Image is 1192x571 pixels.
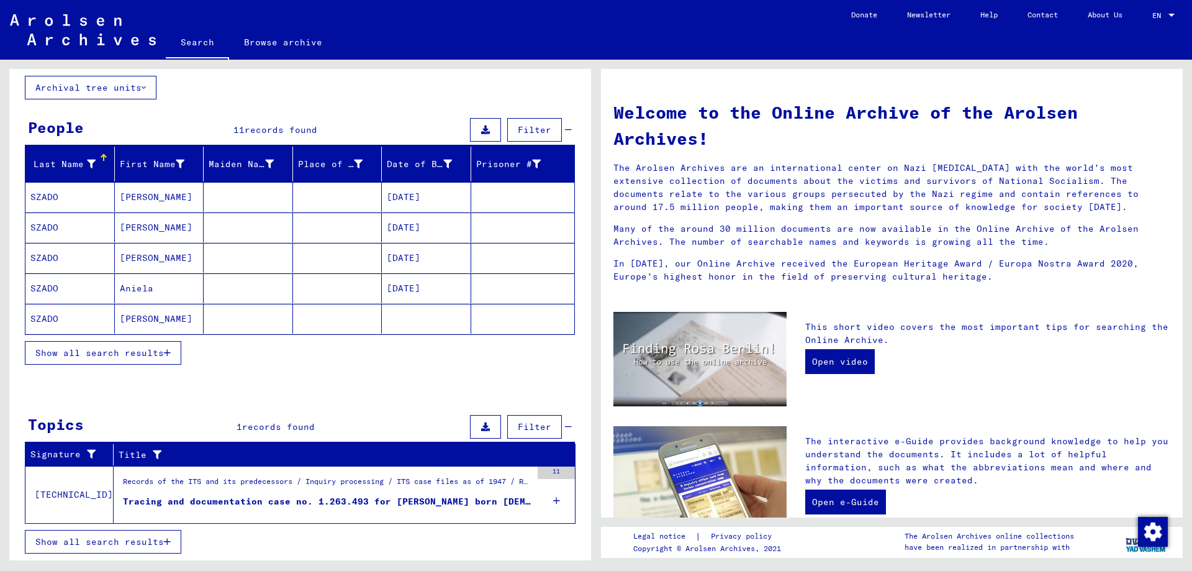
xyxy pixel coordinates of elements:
div: First Name [120,158,185,171]
div: Signature [30,445,113,465]
mat-cell: [PERSON_NAME] [115,243,204,273]
a: Legal notice [633,530,695,543]
span: 11 [233,124,245,135]
a: Open e-Guide [805,490,886,514]
div: Maiden Name [209,154,292,174]
p: have been realized in partnership with [905,542,1074,553]
p: In [DATE], our Online Archive received the European Heritage Award / Europa Nostra Award 2020, Eu... [613,257,1170,283]
mat-cell: SZADO [25,182,115,212]
div: Place of Birth [298,154,382,174]
button: Filter [507,415,562,439]
img: Arolsen_neg.svg [10,14,156,45]
p: This short video covers the most important tips for searching the Online Archive. [805,321,1170,347]
a: Open video [805,349,875,374]
mat-cell: [DATE] [382,182,471,212]
mat-header-cell: Prisoner # [471,147,575,181]
div: Topics [28,413,84,436]
p: The interactive e-Guide provides background knowledge to help you understand the documents. It in... [805,435,1170,487]
img: Zustimmung ändern [1138,517,1168,547]
div: | [633,530,787,543]
mat-select-trigger: EN [1152,11,1161,20]
div: Maiden Name [209,158,274,171]
h1: Welcome to the Online Archive of the Arolsen Archives! [613,99,1170,152]
td: [TECHNICAL_ID] [25,466,114,523]
mat-header-cell: Last Name [25,147,115,181]
mat-cell: SZADO [25,304,115,334]
p: The Arolsen Archives online collections [905,531,1074,542]
div: People [28,116,84,139]
a: Browse archive [229,27,337,57]
div: Prisoner # [476,158,541,171]
div: Date of Birth [387,158,452,171]
button: Show all search results [25,530,181,554]
mat-cell: SZADO [25,212,115,242]
p: Many of the around 30 million documents are now available in the Online Archive of the Arolsen Ar... [613,222,1170,249]
div: Prisoner # [476,154,560,174]
mat-cell: [DATE] [382,243,471,273]
mat-cell: [DATE] [382,273,471,303]
mat-cell: SZADO [25,273,115,303]
span: Show all search results [35,347,164,359]
mat-header-cell: First Name [115,147,204,181]
div: Last Name [30,158,96,171]
img: video.jpg [613,312,787,406]
div: Records of the ITS and its predecessors / Inquiry processing / ITS case files as of 1947 / Reposi... [123,476,531,493]
button: Filter [507,118,562,142]
mat-header-cell: Date of Birth [382,147,471,181]
div: Date of Birth [387,154,471,174]
mat-cell: SZADO [25,243,115,273]
div: Last Name [30,154,114,174]
span: Filter [518,124,551,135]
span: Filter [518,421,551,432]
div: Place of Birth [298,158,363,171]
mat-cell: Aniela [115,273,204,303]
mat-cell: [PERSON_NAME] [115,304,204,334]
span: records found [242,421,315,432]
p: Copyright © Arolsen Archives, 2021 [633,543,787,554]
span: Show all search results [35,536,164,547]
mat-cell: [PERSON_NAME] [115,182,204,212]
div: 11 [538,467,575,479]
span: records found [245,124,317,135]
img: yv_logo.png [1123,526,1170,557]
a: Privacy policy [701,530,787,543]
span: 1 [237,421,242,432]
div: Signature [30,448,97,461]
mat-cell: [DATE] [382,212,471,242]
div: Title [119,449,544,462]
div: First Name [120,154,204,174]
mat-header-cell: Place of Birth [293,147,382,181]
div: Tracing and documentation case no. 1.263.493 for [PERSON_NAME] born [DEMOGRAPHIC_DATA] [123,495,531,508]
p: The Arolsen Archives are an international center on Nazi [MEDICAL_DATA] with the world’s most ext... [613,162,1170,214]
img: eguide.jpg [613,426,787,542]
button: Archival tree units [25,76,156,99]
div: Title [119,445,560,465]
mat-cell: [PERSON_NAME] [115,212,204,242]
a: Search [166,27,229,60]
mat-header-cell: Maiden Name [204,147,293,181]
button: Show all search results [25,341,181,365]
